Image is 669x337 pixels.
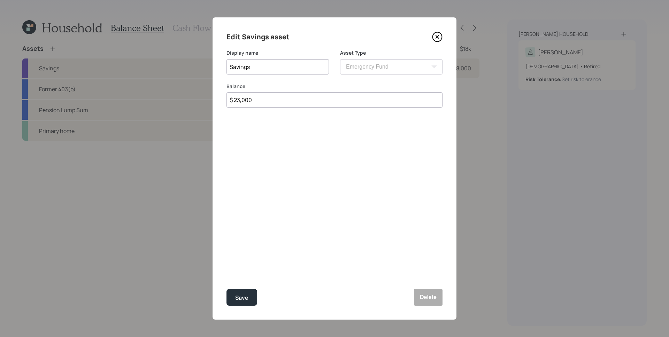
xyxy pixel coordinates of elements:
[226,31,290,42] h4: Edit Savings asset
[226,49,329,56] label: Display name
[235,293,248,303] div: Save
[226,289,257,306] button: Save
[340,49,443,56] label: Asset Type
[414,289,443,306] button: Delete
[226,83,443,90] label: Balance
